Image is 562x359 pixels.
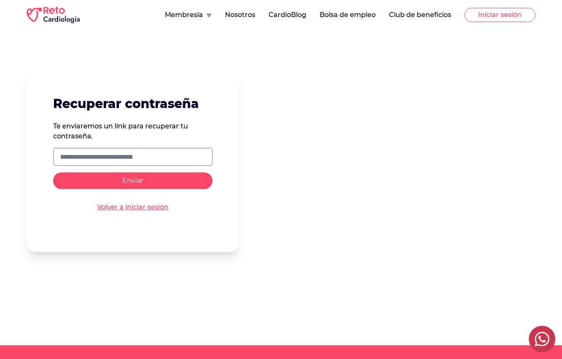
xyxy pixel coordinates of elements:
[464,8,535,22] button: Iniciar sesión
[53,96,213,111] h2: Recuperar contraseña
[389,10,451,20] button: Club de beneficios
[27,7,80,23] img: RETO Cardio Logo
[97,202,169,212] a: Volver a iniciar sesión
[53,172,213,189] button: Enviar
[53,121,213,141] p: Te enviaremos un link para recuperar tu contraseña.
[122,177,143,184] span: Enviar
[269,10,306,20] button: CardioBlog
[320,10,376,20] button: Bolsa de empleo
[225,10,255,20] button: Nosotros
[165,10,212,20] button: Membresía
